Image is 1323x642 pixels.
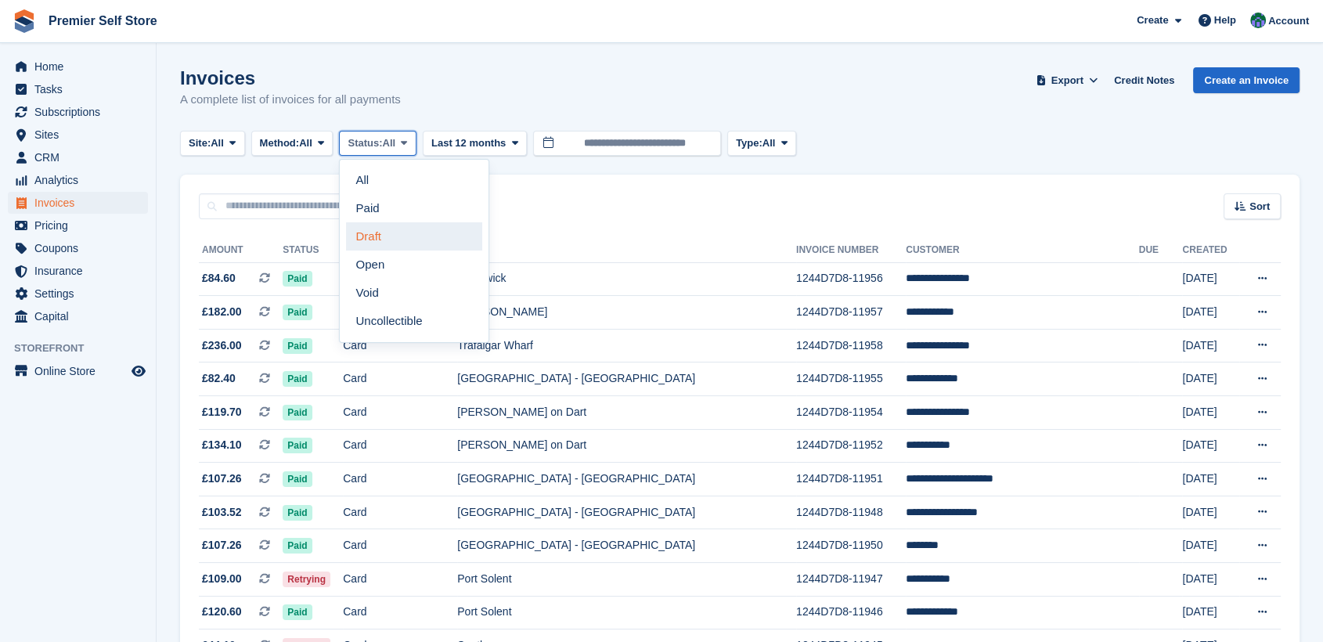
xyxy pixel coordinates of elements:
span: Create [1137,13,1168,28]
a: Preview store [129,362,148,381]
span: Home [34,56,128,78]
td: Card [343,329,457,362]
span: Paid [283,338,312,354]
a: menu [8,283,148,305]
button: Method: All [251,131,333,157]
td: [DATE] [1182,262,1238,296]
span: £134.10 [202,437,242,453]
span: £107.26 [202,471,242,487]
a: menu [8,101,148,123]
span: Paid [283,505,312,521]
button: Site: All [180,131,245,157]
span: Retrying [283,572,330,587]
span: Settings [34,283,128,305]
th: Invoice Number [796,238,906,263]
span: £109.00 [202,571,242,587]
th: Customer [906,238,1138,263]
span: £103.52 [202,504,242,521]
button: Type: All [727,131,796,157]
span: CRM [34,146,128,168]
td: Swanwick [457,262,796,296]
th: Due [1139,238,1183,263]
td: [DATE] [1182,296,1238,330]
td: [DATE] [1182,329,1238,362]
td: [GEOGRAPHIC_DATA] - [GEOGRAPHIC_DATA] [457,496,796,529]
img: stora-icon-8386f47178a22dfd0bd8f6a31ec36ba5ce8667c1dd55bd0f319d3a0aa187defe.svg [13,9,36,33]
td: [GEOGRAPHIC_DATA] - [GEOGRAPHIC_DATA] [457,463,796,496]
p: A complete list of invoices for all payments [180,91,401,109]
span: Method: [260,135,300,151]
span: Paid [283,271,312,287]
span: Coupons [34,237,128,259]
a: menu [8,124,148,146]
td: Card [343,596,457,629]
img: Jo Granger [1250,13,1266,28]
td: 1244D7D8-11946 [796,596,906,629]
td: 1244D7D8-11948 [796,496,906,529]
td: Card [343,463,457,496]
td: Card [343,362,457,396]
td: Card [343,396,457,430]
a: menu [8,146,148,168]
td: Trafalgar Wharf [457,329,796,362]
span: Subscriptions [34,101,128,123]
span: Analytics [34,169,128,191]
td: Card [343,529,457,563]
span: Invoices [34,192,128,214]
a: Uncollectible [346,307,482,335]
a: menu [8,237,148,259]
a: Void [346,279,482,307]
span: Insurance [34,260,128,282]
td: Port Solent [457,596,796,629]
td: Card [343,496,457,529]
span: Paid [283,405,312,420]
td: [DATE] [1182,529,1238,563]
span: Paid [283,538,312,554]
td: [DATE] [1182,563,1238,597]
td: 1244D7D8-11956 [796,262,906,296]
a: menu [8,169,148,191]
span: Paid [283,371,312,387]
span: Tasks [34,78,128,100]
td: [DATE] [1182,596,1238,629]
td: Port Solent [457,563,796,597]
span: Pricing [34,215,128,236]
span: £107.26 [202,537,242,554]
th: Created [1182,238,1238,263]
td: [GEOGRAPHIC_DATA] - [GEOGRAPHIC_DATA] [457,529,796,563]
a: Credit Notes [1108,67,1181,93]
a: Paid [346,194,482,222]
span: £119.70 [202,404,242,420]
span: Export [1051,73,1083,88]
td: [DATE] [1182,362,1238,396]
span: Storefront [14,341,156,356]
td: [PERSON_NAME] on Dart [457,429,796,463]
td: 1244D7D8-11952 [796,429,906,463]
button: Status: All [339,131,416,157]
a: menu [8,305,148,327]
span: Paid [283,438,312,453]
td: 1244D7D8-11950 [796,529,906,563]
a: Premier Self Store [42,8,164,34]
h1: Invoices [180,67,401,88]
span: £82.40 [202,370,236,387]
td: [DATE] [1182,396,1238,430]
a: menu [8,56,148,78]
span: £84.60 [202,270,236,287]
a: Create an Invoice [1193,67,1300,93]
td: [GEOGRAPHIC_DATA] - [GEOGRAPHIC_DATA] [457,362,796,396]
span: Help [1214,13,1236,28]
a: menu [8,215,148,236]
span: Type: [736,135,762,151]
span: All [762,135,776,151]
td: [DATE] [1182,496,1238,529]
td: 1244D7D8-11957 [796,296,906,330]
a: menu [8,260,148,282]
td: 1244D7D8-11955 [796,362,906,396]
span: Sites [34,124,128,146]
span: Sort [1249,199,1270,215]
th: Status [283,238,343,263]
a: Draft [346,222,482,251]
td: 1244D7D8-11947 [796,563,906,597]
td: Card [343,429,457,463]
